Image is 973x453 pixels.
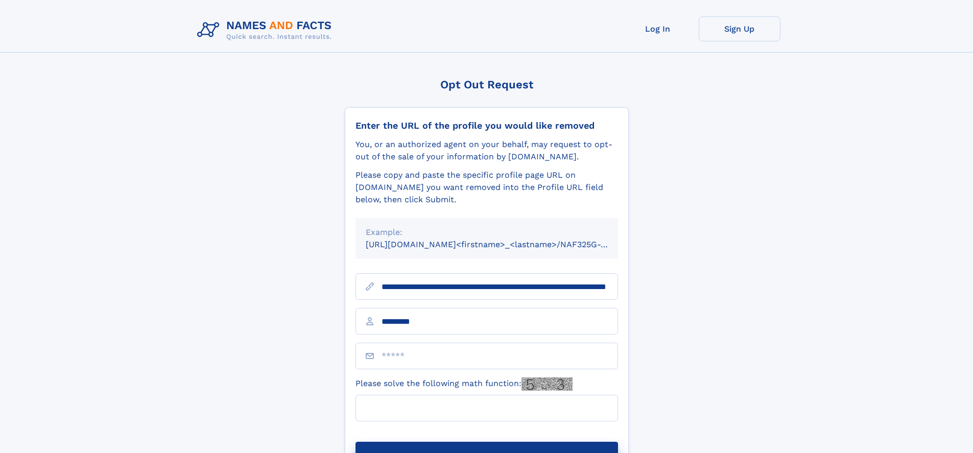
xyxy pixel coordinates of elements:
div: Opt Out Request [345,78,629,91]
div: Enter the URL of the profile you would like removed [355,120,618,131]
div: Example: [366,226,608,239]
small: [URL][DOMAIN_NAME]<firstname>_<lastname>/NAF325G-xxxxxxxx [366,240,637,249]
img: Logo Names and Facts [193,16,340,44]
a: Log In [617,16,699,41]
div: You, or an authorized agent on your behalf, may request to opt-out of the sale of your informatio... [355,138,618,163]
a: Sign Up [699,16,780,41]
label: Please solve the following math function: [355,377,573,391]
div: Please copy and paste the specific profile page URL on [DOMAIN_NAME] you want removed into the Pr... [355,169,618,206]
